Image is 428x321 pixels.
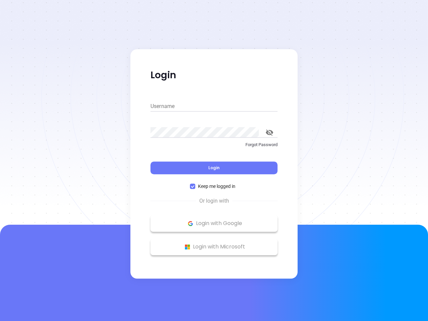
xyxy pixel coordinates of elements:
img: Microsoft Logo [183,243,192,251]
button: Login [150,162,278,174]
span: Login [208,165,220,171]
button: Google Logo Login with Google [150,215,278,232]
button: Microsoft Logo Login with Microsoft [150,238,278,255]
p: Login [150,69,278,81]
p: Forgot Password [150,141,278,148]
p: Login with Google [154,218,274,228]
p: Login with Microsoft [154,242,274,252]
a: Forgot Password [150,141,278,153]
span: Keep me logged in [195,183,238,190]
button: toggle password visibility [261,124,278,140]
img: Google Logo [186,219,195,228]
span: Or login with [196,197,232,205]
